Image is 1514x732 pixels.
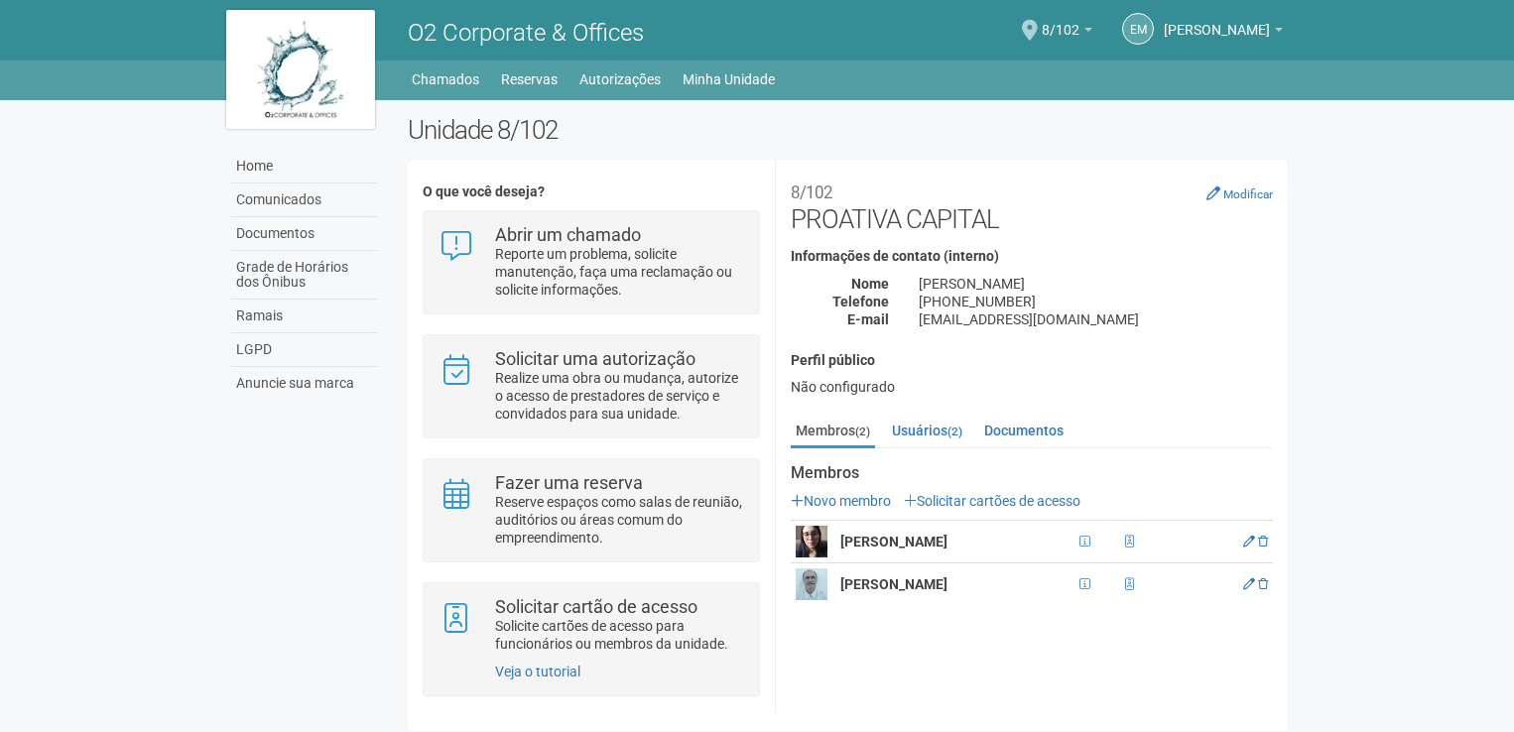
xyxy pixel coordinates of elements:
[947,425,962,438] small: (2)
[851,276,889,292] strong: Nome
[231,183,378,217] a: Comunicados
[579,65,661,93] a: Autorizações
[231,300,378,333] a: Ramais
[1164,3,1270,38] span: Ellen Medeiros
[1164,25,1283,41] a: [PERSON_NAME]
[796,568,827,600] img: user.png
[1223,187,1273,201] small: Modificar
[791,249,1273,264] h4: Informações de contato (interno)
[495,664,580,679] a: Veja o tutorial
[439,598,743,653] a: Solicitar cartão de acesso Solicite cartões de acesso para funcionários ou membros da unidade.
[231,333,378,367] a: LGPD
[1243,535,1255,549] a: Editar membro
[904,293,1288,310] div: [PHONE_NUMBER]
[979,416,1069,445] a: Documentos
[439,350,743,423] a: Solicitar uma autorização Realize uma obra ou mudança, autorize o acesso de prestadores de serviç...
[495,617,744,653] p: Solicite cartões de acesso para funcionários ou membros da unidade.
[495,472,643,493] strong: Fazer uma reserva
[796,526,827,557] img: user.png
[231,251,378,300] a: Grade de Horários dos Ônibus
[887,416,967,445] a: Usuários(2)
[791,353,1273,368] h4: Perfil público
[840,534,947,549] strong: [PERSON_NAME]
[1243,577,1255,591] a: Editar membro
[408,19,644,47] span: O2 Corporate & Offices
[412,65,479,93] a: Chamados
[791,175,1273,234] h2: PROATIVA CAPITAL
[1042,3,1079,38] span: 8/102
[791,183,832,202] small: 8/102
[495,245,744,299] p: Reporte um problema, solicite manutenção, faça uma reclamação ou solicite informações.
[904,275,1288,293] div: [PERSON_NAME]
[1042,25,1092,41] a: 8/102
[791,493,891,509] a: Novo membro
[904,310,1288,328] div: [EMAIL_ADDRESS][DOMAIN_NAME]
[1258,535,1268,549] a: Excluir membro
[423,184,759,199] h4: O que você deseja?
[226,10,375,129] img: logo.jpg
[231,150,378,183] a: Home
[231,367,378,400] a: Anuncie sua marca
[904,493,1080,509] a: Solicitar cartões de acesso
[1122,13,1154,45] a: EM
[791,464,1273,482] strong: Membros
[1258,577,1268,591] a: Excluir membro
[1206,185,1273,201] a: Modificar
[495,493,744,547] p: Reserve espaços como salas de reunião, auditórios ou áreas comum do empreendimento.
[832,294,889,309] strong: Telefone
[408,115,1288,145] h2: Unidade 8/102
[495,224,641,245] strong: Abrir um chamado
[439,226,743,299] a: Abrir um chamado Reporte um problema, solicite manutenção, faça uma reclamação ou solicite inform...
[855,425,870,438] small: (2)
[495,596,697,617] strong: Solicitar cartão de acesso
[683,65,775,93] a: Minha Unidade
[495,348,695,369] strong: Solicitar uma autorização
[495,369,744,423] p: Realize uma obra ou mudança, autorize o acesso de prestadores de serviço e convidados para sua un...
[840,576,947,592] strong: [PERSON_NAME]
[791,378,1273,396] div: Não configurado
[501,65,558,93] a: Reservas
[847,311,889,327] strong: E-mail
[791,416,875,448] a: Membros(2)
[439,474,743,547] a: Fazer uma reserva Reserve espaços como salas de reunião, auditórios ou áreas comum do empreendime...
[231,217,378,251] a: Documentos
